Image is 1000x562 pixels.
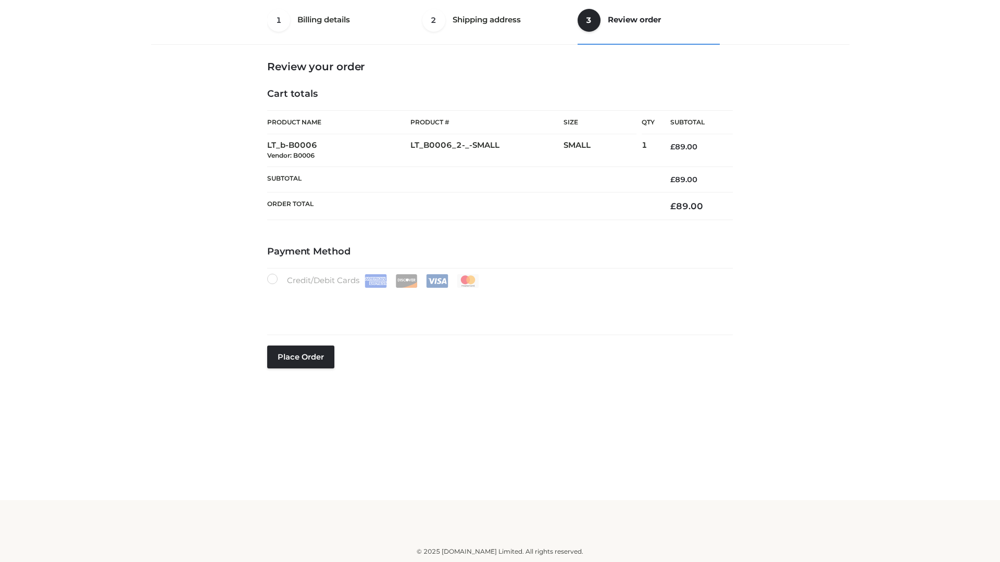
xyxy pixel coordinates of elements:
th: Product Name [267,110,410,134]
bdi: 89.00 [670,201,703,211]
th: Size [564,111,636,134]
img: Discover [395,274,418,288]
div: © 2025 [DOMAIN_NAME] Limited. All rights reserved. [155,546,845,557]
img: Amex [365,274,387,288]
button: Place order [267,346,334,368]
h4: Payment Method [267,246,733,258]
th: Subtotal [655,111,733,134]
th: Subtotal [267,167,655,192]
td: SMALL [564,134,642,167]
h3: Review your order [267,60,733,73]
span: £ [670,142,675,151]
span: £ [670,175,675,184]
span: £ [670,201,676,211]
small: Vendor: B0006 [267,151,315,159]
h4: Cart totals [267,88,733,100]
img: Mastercard [457,274,479,288]
th: Qty [642,110,655,134]
th: Product # [410,110,564,134]
td: LT_b-B0006 [267,134,410,167]
th: Order Total [267,193,655,220]
td: 1 [642,134,655,167]
iframe: Secure payment input frame [265,286,731,324]
td: LT_B0006_2-_-SMALL [410,134,564,167]
img: Visa [426,274,448,288]
label: Credit/Debit Cards [267,274,480,288]
bdi: 89.00 [670,142,697,151]
bdi: 89.00 [670,175,697,184]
